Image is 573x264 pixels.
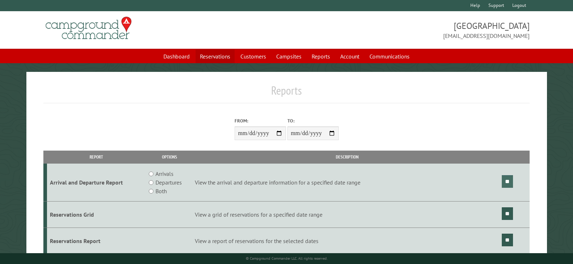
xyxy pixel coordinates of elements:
[159,49,194,63] a: Dashboard
[47,164,146,202] td: Arrival and Departure Report
[287,20,530,40] span: [GEOGRAPHIC_DATA] [EMAIL_ADDRESS][DOMAIN_NAME]
[193,164,501,202] td: View the arrival and departure information for a specified date range
[196,49,235,63] a: Reservations
[336,49,364,63] a: Account
[287,117,339,124] label: To:
[246,256,328,261] small: © Campground Commander LLC. All rights reserved.
[236,49,270,63] a: Customers
[47,228,146,254] td: Reservations Report
[235,117,286,124] label: From:
[155,187,167,195] label: Both
[272,49,306,63] a: Campsites
[155,178,182,187] label: Departures
[47,202,146,228] td: Reservations Grid
[193,151,501,163] th: Description
[193,202,501,228] td: View a grid of reservations for a specified date range
[365,49,414,63] a: Communications
[43,83,530,103] h1: Reports
[146,151,193,163] th: Options
[43,14,134,42] img: Campground Commander
[193,228,501,254] td: View a report of reservations for the selected dates
[307,49,334,63] a: Reports
[47,151,146,163] th: Report
[155,169,174,178] label: Arrivals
